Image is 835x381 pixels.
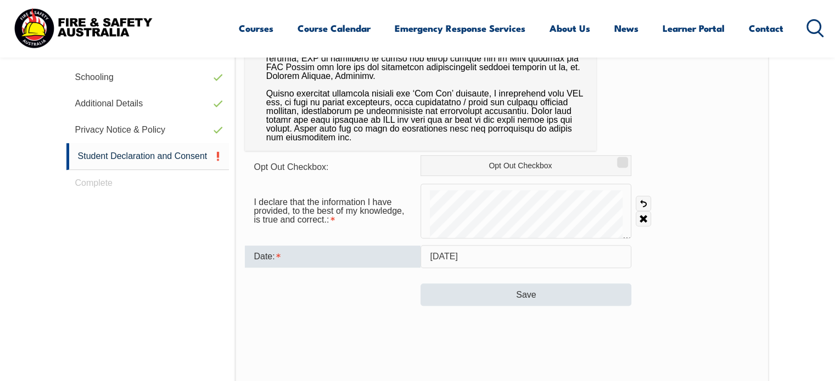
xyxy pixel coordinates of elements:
[239,14,273,43] a: Courses
[636,196,651,211] a: Undo
[66,143,229,170] a: Student Declaration and Consent
[550,14,590,43] a: About Us
[66,64,229,90] a: Schooling
[245,246,421,268] div: Date is required.
[614,14,638,43] a: News
[421,155,631,176] label: Opt Out Checkbox
[421,245,631,268] input: Select Date...
[298,14,371,43] a: Course Calendar
[66,90,229,117] a: Additional Details
[395,14,525,43] a: Emergency Response Services
[421,283,631,305] button: Save
[636,211,651,226] a: Clear
[66,117,229,143] a: Privacy Notice & Policy
[245,192,421,230] div: I declare that the information I have provided, to the best of my knowledge, is true and correct....
[749,14,783,43] a: Contact
[663,14,725,43] a: Learner Portal
[254,162,328,172] span: Opt Out Checkbox:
